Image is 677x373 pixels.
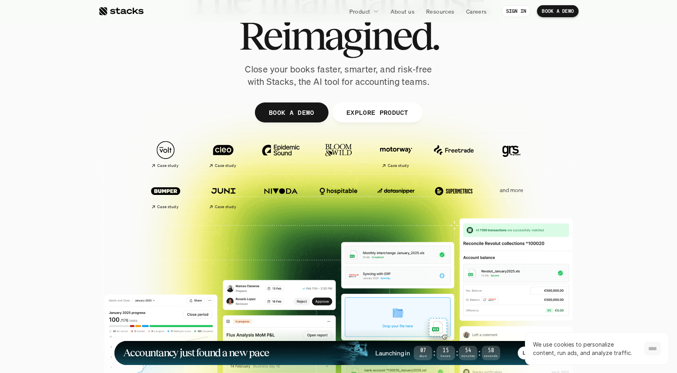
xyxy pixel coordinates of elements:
[386,4,419,18] a: About us
[239,18,439,54] span: Reimagined.
[459,349,477,353] span: 54
[459,355,477,357] span: Minutes
[533,340,636,357] p: We use cookies to personalize content, run ads, and analyze traffic.
[426,7,455,16] p: Resources
[537,5,579,17] a: BOOK A DEMO
[114,341,563,365] a: Accountancy just found a new paceLaunching in07Days:15Hours:54Minutes:58SecondsLEARN MORE
[437,349,455,353] span: 15
[255,102,328,122] a: BOOK A DEMO
[414,355,432,357] span: Days
[141,137,190,172] a: Case study
[157,163,178,168] h2: Case study
[482,355,500,357] span: Seconds
[466,7,487,16] p: Careers
[215,163,236,168] h2: Case study
[269,106,314,118] p: BOOK A DEMO
[523,350,551,356] p: LEARN MORE
[437,355,455,357] span: Hours
[332,102,422,122] a: EXPLORE PRODUCT
[238,63,439,88] p: Close your books faster, smarter, and risk-free with Stacks, the AI tool for accounting teams.
[487,187,536,194] p: and more
[432,348,436,357] strong: :
[501,5,531,17] a: SIGN IN
[455,348,459,357] strong: :
[198,178,248,213] a: Case study
[371,137,421,172] a: Case study
[198,137,248,172] a: Case study
[421,4,459,18] a: Resources
[349,7,371,16] p: Product
[157,205,178,209] h2: Case study
[542,8,574,14] p: BOOK A DEMO
[388,163,409,168] h2: Case study
[477,348,481,357] strong: :
[506,8,527,14] p: SIGN IN
[215,205,236,209] h2: Case study
[94,185,130,191] a: Privacy Policy
[414,349,432,353] span: 07
[123,348,269,357] h1: Accountancy just found a new pace
[141,178,190,213] a: Case study
[346,106,408,118] p: EXPLORE PRODUCT
[461,4,492,18] a: Careers
[375,349,410,357] h4: Launching in
[391,7,415,16] p: About us
[482,349,500,353] span: 58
